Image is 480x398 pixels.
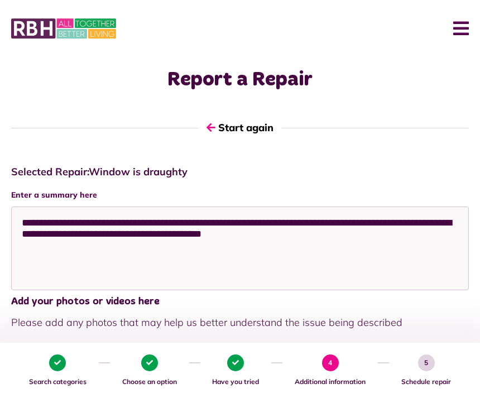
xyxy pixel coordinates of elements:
[116,377,184,387] span: Choose an option
[11,189,469,201] label: Enter a summary here
[11,166,469,178] h4: Selected Repair: Window is draughty
[418,354,435,371] span: 5
[11,294,469,309] span: Add your photos or videos here
[49,354,66,371] span: 1
[22,377,93,387] span: Search categories
[322,354,339,371] span: 4
[227,354,244,371] span: 3
[288,377,372,387] span: Additional information
[11,17,116,40] img: MyRBH
[141,354,158,371] span: 2
[198,112,282,143] button: Start again
[206,377,266,387] span: Have you tried
[11,315,469,330] span: Please add any photos that may help us better understand the issue being described
[11,68,469,92] h1: Report a Repair
[395,377,458,387] span: Schedule repair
